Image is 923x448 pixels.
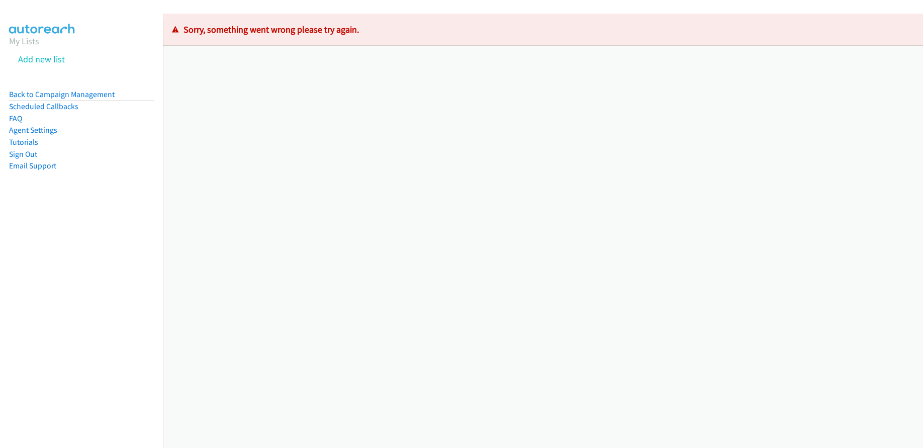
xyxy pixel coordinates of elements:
a: FAQ [9,114,22,123]
a: Email Support [9,161,56,170]
a: Sign Out [9,149,37,159]
p: Sorry, something went wrong please try again. [172,23,914,36]
a: My Lists [9,35,39,47]
iframe: Checklist [838,404,915,440]
a: Add new list [18,53,65,65]
a: Agent Settings [9,125,57,135]
a: Back to Campaign Management [9,89,115,99]
iframe: Resource Center [894,184,923,264]
a: Tutorials [9,137,38,147]
a: Scheduled Callbacks [9,102,78,111]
